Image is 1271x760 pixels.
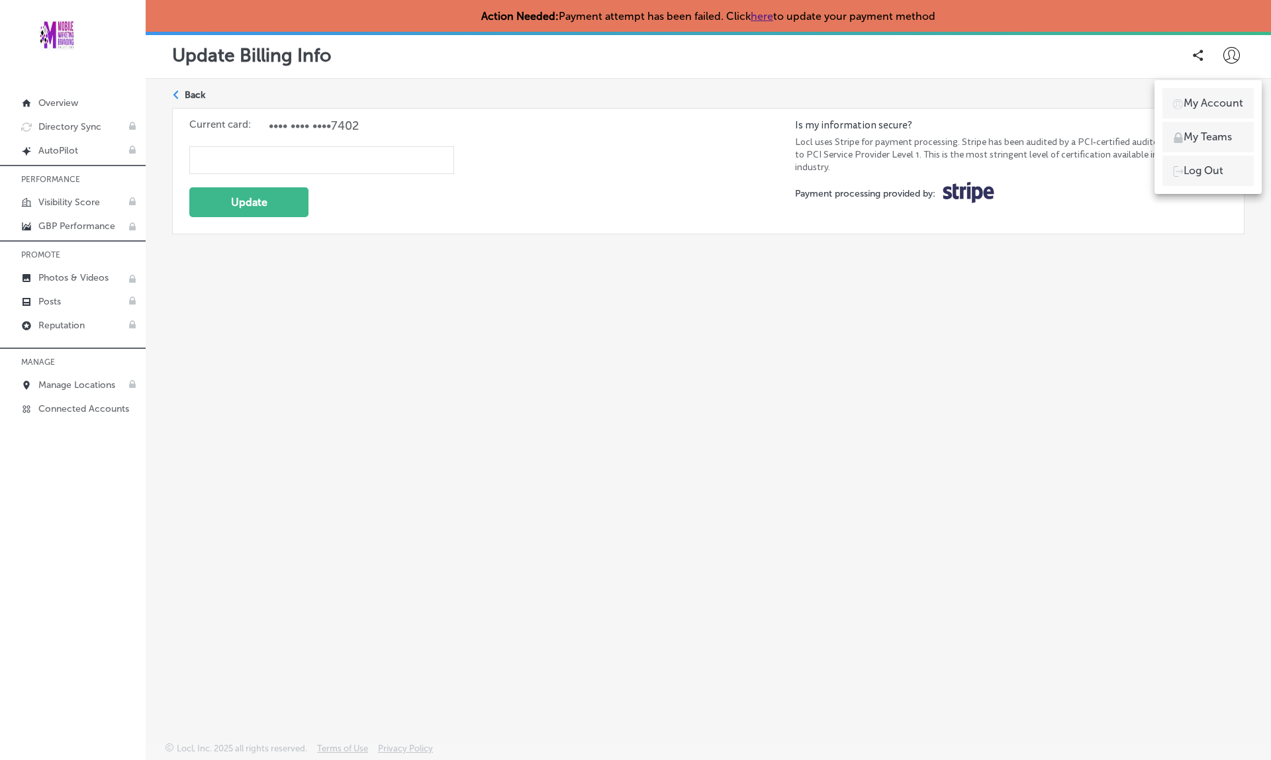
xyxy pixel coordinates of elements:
p: Reputation [38,320,85,331]
p: My Teams [1184,129,1232,145]
p: Directory Sync [38,121,101,132]
p: Photos & Videos [38,272,109,283]
p: Manage Locations [38,379,115,391]
p: AutoPilot [38,145,78,156]
p: Visibility Score [38,197,100,208]
p: My Account [1184,95,1243,111]
p: GBP Performance [38,220,115,232]
p: Overview [38,97,78,109]
a: Log Out [1162,156,1254,186]
strong: Action Needed: [481,10,559,23]
a: My Account [1162,88,1254,119]
a: here [751,10,773,23]
p: Payment attempt has been failed. Click to update your payment method [481,10,935,23]
p: Connected Accounts [38,403,129,414]
p: Posts [38,296,61,307]
img: b227c32d-6a76-4b3e-9656-665d3eac4f87mitasquarerealsmalllogo.png [21,17,94,50]
a: My Teams [1162,122,1254,152]
p: Log Out [1184,163,1223,179]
